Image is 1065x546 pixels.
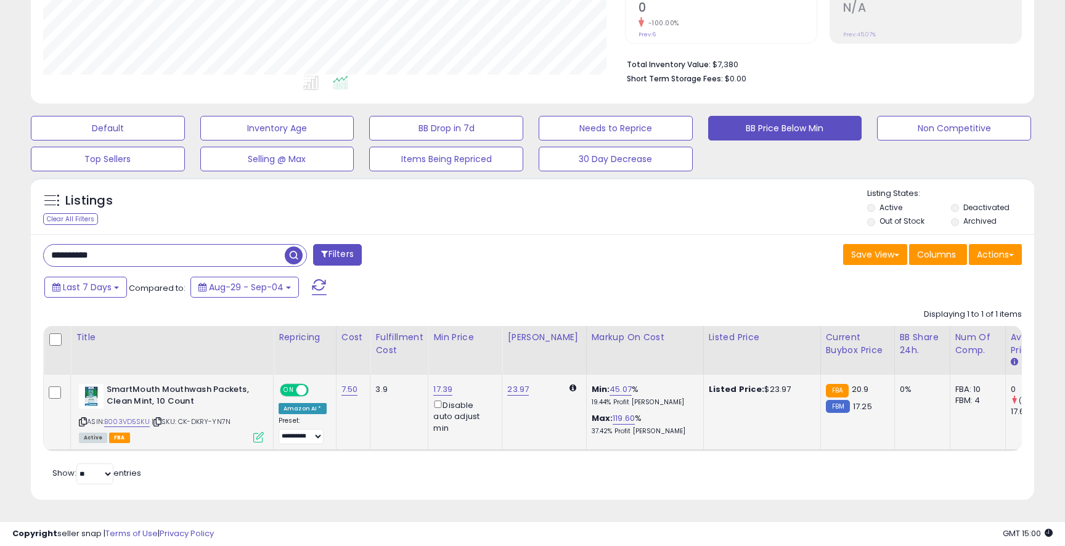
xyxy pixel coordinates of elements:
a: 17.39 [433,383,452,396]
a: Terms of Use [105,528,158,539]
span: OFF [307,385,327,396]
div: 3.9 [375,384,418,395]
button: BB Price Below Min [708,116,862,141]
b: Total Inventory Value: [627,59,711,70]
div: 17.66 [1011,406,1061,417]
div: Current Buybox Price [826,331,889,357]
label: Active [879,202,902,213]
div: Preset: [279,417,327,444]
small: Prev: 45.07% [843,31,876,38]
div: 0 [1011,384,1061,395]
button: Top Sellers [31,147,185,171]
button: Columns [909,244,967,265]
span: Compared to: [129,282,186,294]
div: Repricing [279,331,331,344]
small: Avg Win Price. [1011,357,1018,368]
div: Title [76,331,268,344]
div: Markup on Cost [592,331,698,344]
span: Columns [917,248,956,261]
div: Listed Price [709,331,815,344]
small: Prev: 6 [639,31,656,38]
small: (-100%) [1019,396,1047,405]
span: | SKU: CK-DKRY-YN7N [152,417,231,426]
span: 17.25 [853,401,872,412]
label: Archived [963,216,997,226]
button: BB Drop in 7d [369,116,523,141]
span: $0.00 [725,73,746,84]
div: FBM: 4 [955,395,996,406]
span: Last 7 Days [63,281,112,293]
button: 30 Day Decrease [539,147,693,171]
button: Last 7 Days [44,277,127,298]
a: 7.50 [341,383,358,396]
button: Save View [843,244,907,265]
div: seller snap | | [12,528,214,540]
a: Privacy Policy [160,528,214,539]
b: Max: [592,412,613,424]
a: 23.97 [507,383,529,396]
p: Listing States: [867,188,1034,200]
span: Aug-29 - Sep-04 [209,281,284,293]
div: Num of Comp. [955,331,1000,357]
div: Min Price [433,331,497,344]
b: Short Term Storage Fees: [627,73,723,84]
a: B003VD5SKU [104,417,150,427]
h5: Listings [65,192,113,210]
button: Selling @ Max [200,147,354,171]
div: ASIN: [79,384,264,441]
button: Needs to Reprice [539,116,693,141]
span: ON [281,385,296,396]
b: SmartMouth Mouthwash Packets, Clean Mint, 10 Count [107,384,256,410]
div: BB Share 24h. [900,331,945,357]
h2: N/A [843,1,1021,17]
div: Fulfillment Cost [375,331,423,357]
div: % [592,384,694,407]
button: Default [31,116,185,141]
span: Show: entries [52,467,141,479]
button: Non Competitive [877,116,1031,141]
div: 0% [900,384,941,395]
small: FBA [826,384,849,397]
div: % [592,413,694,436]
strong: Copyright [12,528,57,539]
div: Cost [341,331,365,344]
div: Avg Win Price [1011,331,1056,357]
div: Clear All Filters [43,213,98,225]
img: 51cN-EWapmL._SL40_.jpg [79,384,104,409]
span: FBA [109,433,130,443]
p: 37.42% Profit [PERSON_NAME] [592,427,694,436]
button: Inventory Age [200,116,354,141]
li: $7,380 [627,56,1013,71]
h2: 0 [639,1,817,17]
span: 20.9 [852,383,869,395]
div: Displaying 1 to 1 of 1 items [924,309,1022,320]
a: 119.60 [613,412,635,425]
button: Filters [313,244,361,266]
b: Listed Price: [709,383,765,395]
button: Items Being Repriced [369,147,523,171]
span: 2025-09-14 15:00 GMT [1003,528,1053,539]
div: FBA: 10 [955,384,996,395]
div: Amazon AI * [279,403,327,414]
label: Out of Stock [879,216,924,226]
b: Min: [592,383,610,395]
div: $23.97 [709,384,811,395]
div: Disable auto adjust min [433,398,492,434]
div: [PERSON_NAME] [507,331,581,344]
span: All listings currently available for purchase on Amazon [79,433,107,443]
a: 45.07 [610,383,632,396]
button: Aug-29 - Sep-04 [190,277,299,298]
small: -100.00% [644,18,679,28]
th: The percentage added to the cost of goods (COGS) that forms the calculator for Min & Max prices. [586,326,703,375]
p: 19.44% Profit [PERSON_NAME] [592,398,694,407]
small: FBM [826,400,850,413]
button: Actions [969,244,1022,265]
label: Deactivated [963,202,1010,213]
